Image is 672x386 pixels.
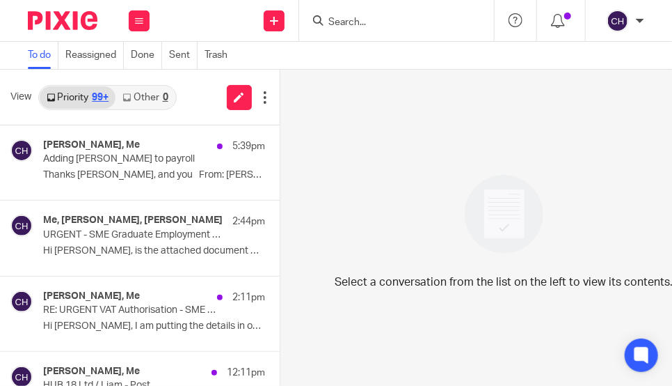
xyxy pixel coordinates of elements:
a: Sent [169,42,198,69]
p: Hi [PERSON_NAME], is the attached document what you... [43,245,266,257]
div: 99+ [92,93,109,102]
h4: [PERSON_NAME], Me [43,366,140,378]
a: Done [131,42,162,69]
p: URGENT - SME Graduate Employment Ltd - [DATE] Payroll [43,229,221,241]
a: Reassigned [65,42,124,69]
img: svg%3E [10,215,33,237]
h4: [PERSON_NAME], Me [43,291,140,302]
a: Priority99+ [40,86,115,109]
p: Adding [PERSON_NAME] to payroll [43,153,221,165]
img: svg%3E [10,139,33,162]
p: 5:39pm [233,139,266,153]
img: image [456,166,552,263]
a: Other0 [115,86,175,109]
a: Trash [205,42,234,69]
span: View [10,90,31,105]
p: 2:11pm [233,291,266,304]
img: svg%3E [10,291,33,313]
h4: [PERSON_NAME], Me [43,139,140,151]
img: Pixie [28,11,97,30]
img: svg%3E [607,10,629,32]
a: To do [28,42,58,69]
input: Search [327,17,452,29]
p: Thanks [PERSON_NAME], and you From: [PERSON_NAME]... [43,169,266,181]
p: RE: URGENT VAT Authorisation - SME Graduate Employment Ltd [43,304,221,316]
p: 2:44pm [233,215,266,229]
div: 0 [163,93,168,102]
h4: Me, [PERSON_NAME], [PERSON_NAME] [43,215,223,226]
p: Hi [PERSON_NAME], I am putting the details in on VAT... [43,321,266,332]
p: 12:11pm [227,366,266,380]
